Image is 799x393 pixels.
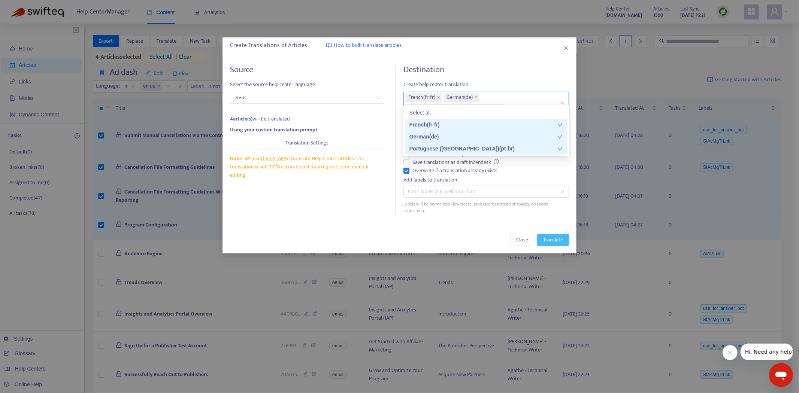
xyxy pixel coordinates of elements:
span: Portuguese ([GEOGRAPHIC_DATA]) ( pt-br ) [408,104,498,113]
div: French ( fr-fr ) [409,121,558,129]
span: Select the source help center language [230,80,384,89]
a: How to bulk translate articles [326,41,402,50]
span: Save translations as draft in Zendesk [409,158,502,167]
div: Add labels to translation [403,176,569,184]
span: Create help center translation [403,80,569,89]
span: French ( fr-fr ) [408,93,435,102]
span: German ( de ) [447,93,473,102]
iframe: Close message [723,345,738,360]
div: will be translated [230,115,384,123]
iframe: Message from company [741,344,793,360]
img: image-link [326,42,332,48]
div: Using your custom translation prompt [230,126,384,134]
h4: Destination [403,65,569,75]
span: check [558,146,563,151]
span: Hi. Need any help? [4,5,54,11]
span: Close [516,236,528,244]
div: Select all [409,109,563,117]
span: Translate [543,236,563,244]
span: en-us [234,92,380,103]
span: Overwrite if a translation already exists [409,167,500,175]
div: We use to translate Help Center articles. The translation is not 100% accurate and may require so... [230,155,384,179]
span: check [558,134,563,139]
button: Translate [537,234,569,246]
div: German ( de ) [409,132,558,141]
span: Note: [230,154,242,163]
button: Close [510,234,534,246]
button: Close [562,44,570,52]
iframe: Button to launch messaging window [769,363,793,387]
button: Translation Settings [230,137,384,149]
span: info-circle [494,159,499,164]
div: Create Translations of Articles [230,41,569,50]
a: OpenAI API [261,154,285,163]
div: Labels will be normalized (lowercase, underscores instead of spaces, no special characters). [403,201,569,215]
span: close [563,45,569,51]
strong: 4 article(s) [230,115,252,123]
span: close [474,95,478,100]
div: Select all [405,107,568,119]
span: check [558,122,563,127]
span: How to bulk translate articles [334,41,402,50]
div: Portuguese ([GEOGRAPHIC_DATA]) ( pt-br ) [409,144,558,153]
h4: Source [230,65,384,75]
span: Translation Settings [285,139,329,147]
span: close [437,95,441,100]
